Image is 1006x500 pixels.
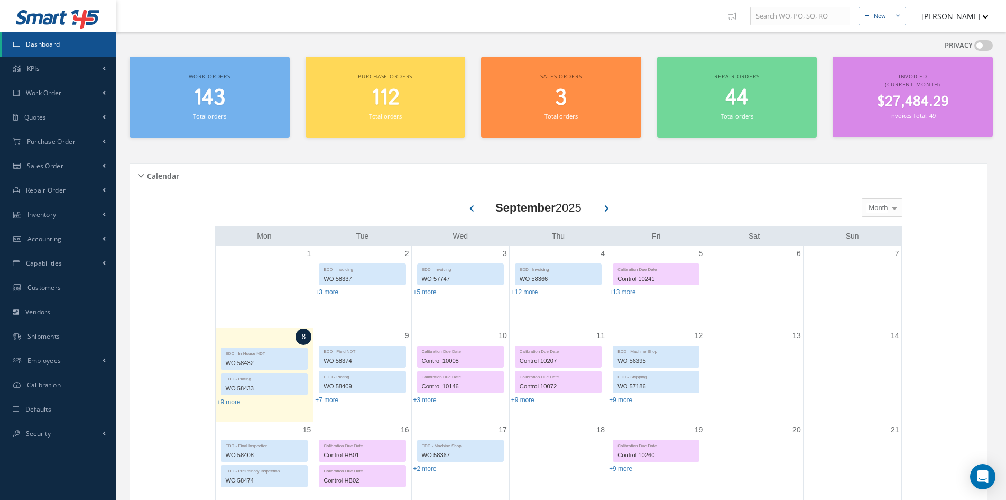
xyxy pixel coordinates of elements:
[607,246,705,328] td: September 5, 2025
[418,355,503,367] div: Control 10008
[306,57,466,138] a: Purchase orders 112 Total orders
[874,12,886,21] div: New
[725,83,749,113] span: 44
[418,264,503,273] div: EDD - Invoicing
[193,112,226,120] small: Total orders
[319,264,405,273] div: EDD - Invoicing
[319,466,405,475] div: Calibration Due Date
[313,246,411,328] td: September 2, 2025
[25,405,51,414] span: Defaults
[399,422,411,438] a: September 16, 2025
[613,355,699,367] div: WO 56395
[613,380,699,393] div: WO 57186
[24,113,47,122] span: Quotes
[418,346,503,355] div: Calibration Due Date
[221,374,308,383] div: EDD - Plating
[795,246,803,261] a: September 6, 2025
[413,465,437,472] a: Show 2 more events
[750,7,850,26] input: Search WO, PO, SO, RO
[803,246,901,328] td: September 7, 2025
[613,371,699,380] div: EDD - Shipping
[255,230,273,243] a: Monday
[27,64,40,73] span: KPIs
[613,273,699,285] div: Control 10241
[354,230,371,243] a: Tuesday
[418,440,503,449] div: EDD - Machine Shop
[27,210,57,219] span: Inventory
[613,440,699,449] div: Calibration Due Date
[411,328,509,422] td: September 10, 2025
[889,422,901,438] a: September 21, 2025
[27,356,61,365] span: Employees
[26,40,60,49] span: Dashboard
[693,328,705,343] a: September 12, 2025
[301,422,313,438] a: September 15, 2025
[403,328,411,343] a: September 9, 2025
[221,383,308,395] div: WO 58433
[877,92,949,112] span: $27,484.29
[721,112,753,120] small: Total orders
[319,371,405,380] div: EDD - Plating
[607,328,705,422] td: September 12, 2025
[369,112,402,120] small: Total orders
[221,466,308,475] div: EDD - Preliminary Inspection
[495,199,582,216] div: 2025
[27,283,61,292] span: Customers
[693,422,705,438] a: September 19, 2025
[27,332,60,341] span: Shipments
[889,328,901,343] a: September 14, 2025
[613,449,699,461] div: Control 10260
[911,6,989,26] button: [PERSON_NAME]
[511,396,534,404] a: Show 9 more events
[418,371,503,380] div: Calibration Due Date
[509,328,607,422] td: September 11, 2025
[27,234,62,243] span: Accounting
[544,112,577,120] small: Total orders
[403,246,411,261] a: September 2, 2025
[319,380,405,393] div: WO 58409
[319,346,405,355] div: EDD - Field NDT
[315,288,338,296] a: Show 3 more events
[790,422,803,438] a: September 20, 2025
[945,40,973,51] label: PRIVACY
[418,380,503,393] div: Control 10146
[496,422,509,438] a: September 17, 2025
[221,449,308,461] div: WO 58408
[413,288,437,296] a: Show 5 more events
[221,348,308,357] div: EDD - In-House NDT
[555,83,567,113] span: 3
[833,57,993,137] a: Invoiced (Current Month) $27,484.29 Invoices Total: 49
[189,72,230,80] span: Work orders
[319,449,405,461] div: Control HB01
[595,328,607,343] a: September 11, 2025
[515,346,601,355] div: Calibration Due Date
[221,475,308,487] div: WO 58474
[304,246,313,261] a: September 1, 2025
[613,346,699,355] div: EDD - Machine Shop
[193,83,225,113] span: 143
[550,230,567,243] a: Thursday
[144,168,179,181] h5: Calendar
[515,273,601,285] div: WO 58366
[515,371,601,380] div: Calibration Due Date
[481,57,641,138] a: Sales orders 3 Total orders
[609,288,636,296] a: Show 13 more events
[540,72,582,80] span: Sales orders
[130,57,290,138] a: Work orders 143 Total orders
[217,398,241,406] a: Show 9 more events
[657,57,817,138] a: Repair orders 44 Total orders
[705,328,803,422] td: September 13, 2025
[746,230,762,243] a: Saturday
[26,429,51,438] span: Security
[319,355,405,367] div: WO 58374
[418,273,503,285] div: WO 57747
[315,396,338,404] a: Show 7 more events
[598,246,607,261] a: September 4, 2025
[890,112,936,120] small: Invoices Total: 49
[221,440,308,449] div: EDD - Final Inspection
[515,380,601,393] div: Control 10072
[496,328,509,343] a: September 10, 2025
[705,246,803,328] td: September 6, 2025
[2,32,116,57] a: Dashboard
[609,465,632,472] a: Show 9 more events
